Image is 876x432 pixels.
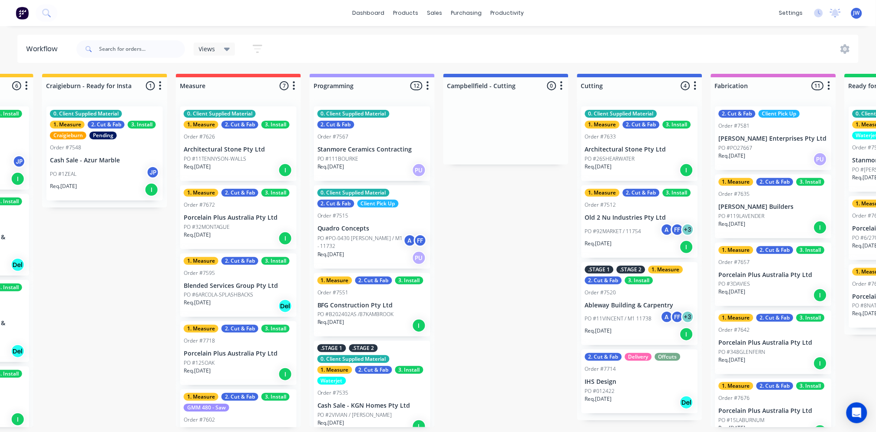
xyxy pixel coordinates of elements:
[184,201,215,209] div: Order #7672
[625,277,653,284] div: 3. Install
[719,348,766,356] p: PO #348GLENFERN
[16,7,29,20] img: Factory
[585,327,612,335] p: Req. [DATE]
[99,40,185,58] input: Search for orders...
[317,251,344,258] p: Req. [DATE]
[317,155,359,163] p: PO #111BOURKE
[317,212,349,220] div: Order #7515
[719,407,828,415] p: Porcelain Plus Australia Pty Ltd
[853,9,860,17] span: JW
[719,152,746,160] p: Req. [DATE]
[671,223,684,236] div: FF
[719,326,750,334] div: Order #7642
[184,223,230,231] p: PO #32MONTAGUE
[199,44,215,53] span: Views
[348,7,389,20] a: dashboard
[585,277,622,284] div: 2. Cut & Fab
[145,183,159,197] div: I
[757,382,793,390] div: 2. Cut & Fab
[403,234,417,247] div: A
[180,185,297,249] div: 1. Measure2. Cut & Fab3. InstallOrder #7672Porcelain Plus Australia Pty LtdPO #32MONTAGUEReq.[DATE]I
[278,299,292,313] div: Del
[317,419,344,427] p: Req. [DATE]
[317,289,349,297] div: Order #7551
[50,132,86,139] div: Craigieburn
[317,377,346,385] div: Waterjet
[813,221,827,234] div: I
[317,402,427,409] p: Cash Sale - KGN Homes Pty Ltd
[585,378,694,386] p: IHS Design
[184,146,293,153] p: Architectural Stone Pty Ltd
[317,225,427,232] p: Quadro Concepts
[314,106,430,181] div: 0. Client Supplied Material2. Cut & FabOrder #7567Stanmore Ceramics ContractingPO #111BOURKEReq.[...
[317,234,403,250] p: PO #PO-0430 [PERSON_NAME] / M1 - 11732
[719,271,828,279] p: Porcelain Plus Australia Pty Ltd
[585,387,615,395] p: PO #012422
[184,214,293,221] p: Porcelain Plus Australia Pty Ltd
[655,353,681,361] div: Offcuts
[261,257,290,265] div: 3. Install
[797,314,825,322] div: 3. Install
[184,367,211,375] p: Req. [DATE]
[719,212,765,220] p: PO #119LAVENDER
[26,44,62,54] div: Workflow
[184,133,215,141] div: Order #7626
[719,394,750,402] div: Order #7676
[663,121,691,129] div: 3. Install
[184,404,229,412] div: GMM 480 - Saw
[671,310,684,323] div: FF
[663,189,691,197] div: 3. Install
[680,163,694,177] div: I
[389,7,423,20] div: products
[715,106,832,170] div: 2. Cut & FabClient Pick UpOrder #7581[PERSON_NAME] Enterprises Pty LtdPO #PO27667Req.[DATE]PU
[585,146,694,153] p: Architectural Stone Pty Ltd
[317,121,354,129] div: 2. Cut & Fab
[719,144,753,152] p: PO #PO27667
[585,121,620,129] div: 1. Measure
[184,231,211,239] p: Req. [DATE]
[261,189,290,197] div: 3. Install
[221,257,258,265] div: 2. Cut & Fab
[184,299,211,307] p: Req. [DATE]
[355,366,392,374] div: 2. Cut & Fab
[585,395,612,403] p: Req. [DATE]
[775,7,807,20] div: settings
[261,325,290,333] div: 3. Install
[797,246,825,254] div: 3. Install
[184,416,215,424] div: Order #7602
[585,163,612,171] p: Req. [DATE]
[680,240,694,254] div: I
[184,155,246,163] p: PO #11TENNYSON-WALLS
[585,315,652,323] p: PO #11VINCENT / M1 11738
[11,172,25,186] div: I
[314,273,430,337] div: 1. Measure2. Cut & Fab3. InstallOrder #7551BFG Construction Pty LtdPO #B202402AS /87KAMBROOKReq.[...
[184,269,215,277] div: Order #7595
[50,110,122,118] div: 0. Client Supplied Material
[719,178,754,186] div: 1. Measure
[317,389,349,397] div: Order #7535
[184,350,293,357] p: Porcelain Plus Australia Pty Ltd
[128,121,156,129] div: 3. Install
[715,175,832,238] div: 1. Measure2. Cut & Fab3. InstallOrder #7635[PERSON_NAME] BuildersPO #119LAVENDERReq.[DATE]I
[719,424,746,432] p: Req. [DATE]
[846,402,867,423] div: Open Intercom Messenger
[412,163,426,177] div: PU
[719,382,754,390] div: 1. Measure
[46,106,163,201] div: 0. Client Supplied Material1. Measure2. Cut & Fab3. InstallCraigieburnPendingOrder #7548Cash Sale...
[357,200,399,208] div: Client Pick Up
[221,393,258,401] div: 2. Cut & Fab
[317,411,392,419] p: PO #2VIVIAN / [PERSON_NAME]
[813,152,827,166] div: PU
[317,302,427,309] p: BFG Construction Pty Ltd
[317,344,346,352] div: .STAGE 1
[13,155,26,168] div: JP
[585,214,694,221] p: Old 2 Nu Industries Pty Ltd
[11,258,25,272] div: Del
[585,201,616,209] div: Order #7512
[395,277,423,284] div: 3. Install
[719,356,746,364] p: Req. [DATE]
[395,366,423,374] div: 3. Install
[582,185,698,258] div: 1. Measure2. Cut & Fab3. InstallOrder #7512Old 2 Nu Industries Pty LtdPO #92MARKET / 11754AFF+3Re...
[50,170,76,178] p: PO #1ZEAL
[582,262,698,346] div: .STAGE 1.STAGE 21. Measure2. Cut & Fab3. InstallOrder #7520Ableway Building & CarpentryPO #11VINC...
